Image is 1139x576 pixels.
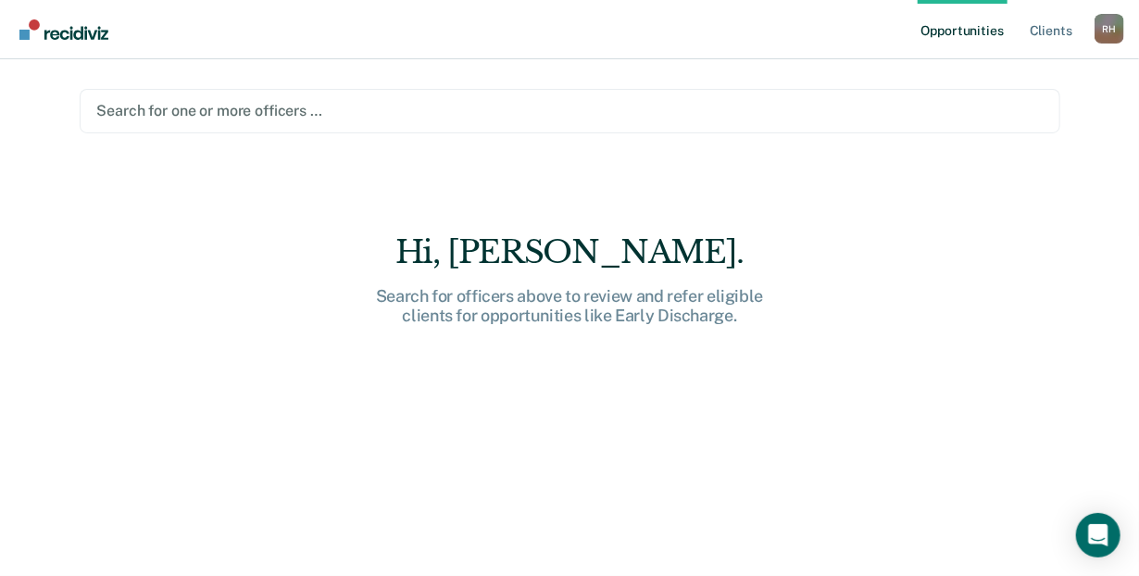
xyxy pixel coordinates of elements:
[1076,513,1120,557] div: Open Intercom Messenger
[1095,14,1124,44] div: R H
[273,286,866,326] div: Search for officers above to review and refer eligible clients for opportunities like Early Disch...
[1095,14,1124,44] button: Profile dropdown button
[273,233,866,271] div: Hi, [PERSON_NAME].
[19,19,108,40] img: Recidiviz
